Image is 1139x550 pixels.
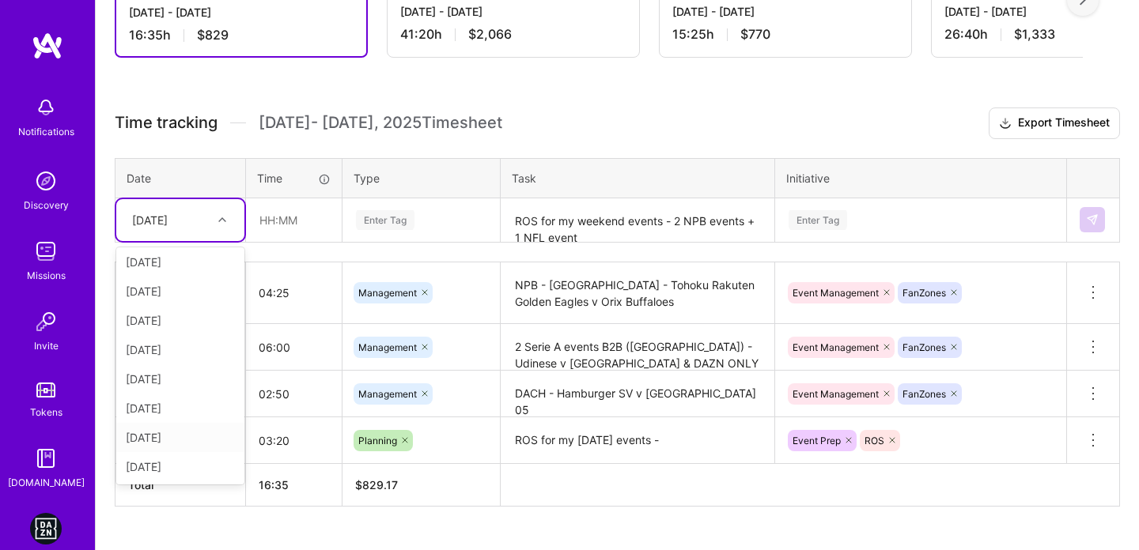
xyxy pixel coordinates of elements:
[793,388,879,400] span: Event Management
[468,26,512,43] span: $2,066
[132,212,168,228] div: [DATE]
[24,197,69,213] div: Discovery
[257,170,331,186] div: Time
[259,113,502,133] span: [DATE] - [DATE] , 2025 Timesheet
[26,513,66,544] a: DAZN: Event Moderators for Israel Based Team
[246,420,342,461] input: HH:MM
[115,113,218,133] span: Time tracking
[116,306,244,335] div: [DATE]
[30,306,62,337] img: Invite
[672,26,899,43] div: 15:25 h
[116,364,244,394] div: [DATE]
[8,474,85,491] div: [DOMAIN_NAME]
[34,337,59,354] div: Invite
[999,115,1012,132] i: icon Download
[246,464,342,507] th: 16:35
[30,513,62,544] img: DAZN: Event Moderators for Israel Based Team
[502,326,773,369] textarea: 2 Serie A events B2B ([GEOGRAPHIC_DATA]) - Udinese v [GEOGRAPHIC_DATA] & DAZN ONLY - Zona Serie A...
[355,478,398,492] span: $ 829.17
[116,277,244,306] div: [DATE]
[902,388,946,400] span: FanZones
[501,158,775,198] th: Task
[342,158,501,198] th: Type
[30,235,62,267] img: teamwork
[902,287,946,299] span: FanZones
[793,435,841,446] span: Event Prep
[115,158,246,198] th: Date
[30,443,62,474] img: guide book
[129,27,354,43] div: 16:35 h
[358,287,417,299] span: Management
[356,208,414,232] div: Enter Tag
[247,199,341,241] input: HH:MM
[116,247,244,277] div: [DATE]
[36,382,55,397] img: tokens
[116,423,244,452] div: [DATE]
[246,373,342,415] input: HH:MM
[865,435,884,446] span: ROS
[400,26,626,43] div: 41:20 h
[197,27,229,43] span: $829
[129,4,354,21] div: [DATE] - [DATE]
[672,3,899,20] div: [DATE] - [DATE]
[218,216,226,224] i: icon Chevron
[502,372,773,416] textarea: DACH - Hamburger SV v [GEOGRAPHIC_DATA] 05
[358,388,417,400] span: Management
[989,107,1120,139] button: Export Timesheet
[116,335,244,364] div: [DATE]
[902,341,946,353] span: FanZones
[116,394,244,423] div: [DATE]
[786,170,1055,186] div: Initiative
[27,267,66,284] div: Missions
[358,435,397,446] span: Planning
[740,26,770,43] span: $770
[30,404,62,420] div: Tokens
[502,264,773,323] textarea: NPB - [GEOGRAPHIC_DATA] - Tohoku Rakuten Golden Eagles v Orix Buffaloes
[246,272,342,314] input: HH:MM
[400,3,626,20] div: [DATE] - [DATE]
[793,287,879,299] span: Event Management
[18,123,74,140] div: Notifications
[246,326,342,368] input: HH:MM
[115,464,246,507] th: Total
[502,200,773,242] textarea: ROS for my weekend events - 2 NPB events + 1 NFL event
[1086,213,1099,226] img: Submit
[502,419,773,462] textarea: ROS for my [DATE] events -
[358,341,417,353] span: Management
[32,32,63,60] img: logo
[789,208,847,232] div: Enter Tag
[30,165,62,197] img: discovery
[793,341,879,353] span: Event Management
[116,452,244,481] div: [DATE]
[1014,26,1055,43] span: $1,333
[30,92,62,123] img: bell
